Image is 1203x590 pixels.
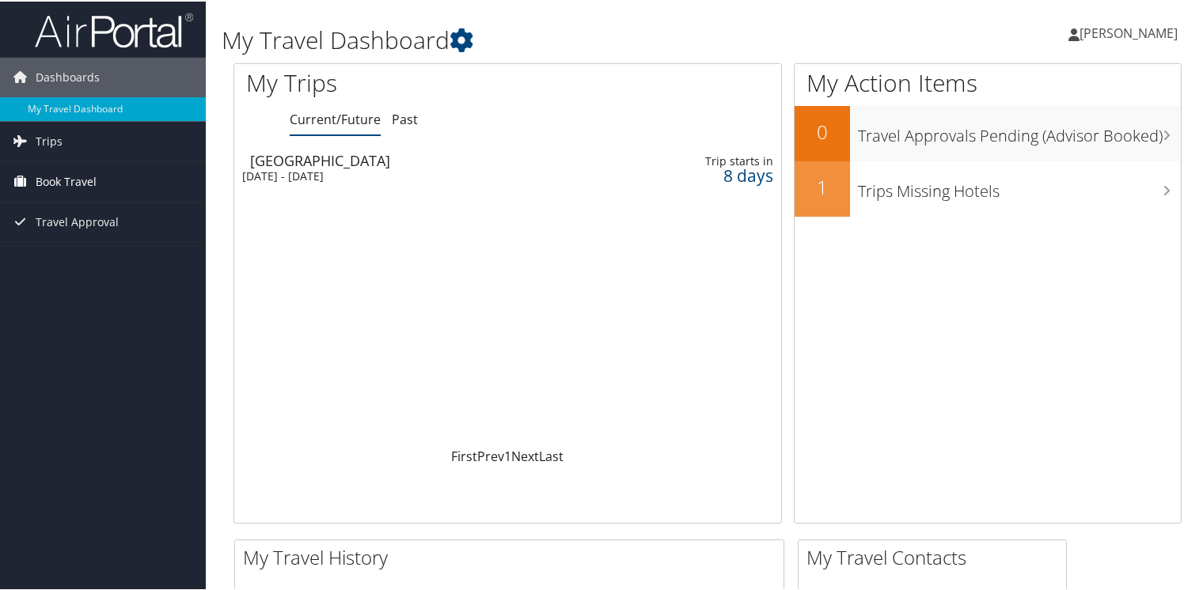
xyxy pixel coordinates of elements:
[795,104,1181,160] a: 0Travel Approvals Pending (Advisor Booked)
[795,65,1181,98] h1: My Action Items
[222,22,870,55] h1: My Travel Dashboard
[36,56,100,96] span: Dashboards
[858,171,1181,201] h3: Trips Missing Hotels
[36,201,119,240] span: Travel Approval
[246,65,541,98] h1: My Trips
[451,446,477,463] a: First
[806,543,1066,569] h2: My Travel Contacts
[36,161,97,200] span: Book Travel
[504,446,511,463] a: 1
[795,172,850,199] h2: 1
[290,109,381,127] a: Current/Future
[795,117,850,144] h2: 0
[653,153,772,167] div: Trip starts in
[36,120,63,160] span: Trips
[392,109,418,127] a: Past
[511,446,539,463] a: Next
[858,115,1181,146] h3: Travel Approvals Pending (Advisor Booked)
[653,167,772,181] div: 8 days
[250,152,595,166] div: [GEOGRAPHIC_DATA]
[477,446,504,463] a: Prev
[35,10,193,47] img: airportal-logo.png
[795,160,1181,215] a: 1Trips Missing Hotels
[539,446,564,463] a: Last
[243,543,784,569] h2: My Travel History
[1068,8,1194,55] a: [PERSON_NAME]
[242,168,587,182] div: [DATE] - [DATE]
[1080,23,1178,40] span: [PERSON_NAME]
